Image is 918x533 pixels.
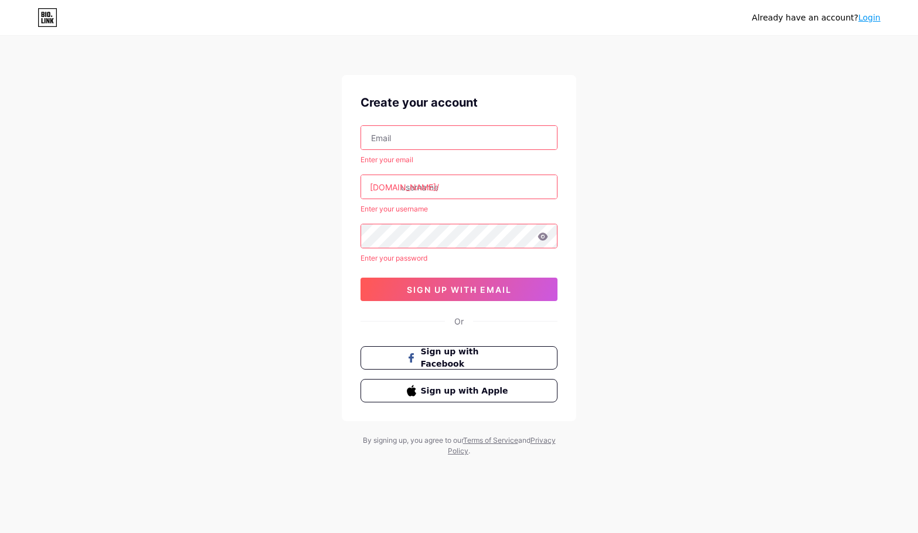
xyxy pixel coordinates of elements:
[359,435,559,456] div: By signing up, you agree to our and .
[421,385,512,397] span: Sign up with Apple
[370,181,439,193] div: [DOMAIN_NAME]/
[361,379,557,402] button: Sign up with Apple
[361,204,557,214] div: Enter your username
[463,436,518,445] a: Terms of Service
[361,175,557,199] input: username
[361,346,557,370] button: Sign up with Facebook
[421,346,512,370] span: Sign up with Facebook
[361,253,557,264] div: Enter your password
[361,278,557,301] button: sign up with email
[361,94,557,111] div: Create your account
[454,315,464,327] div: Or
[752,12,880,24] div: Already have an account?
[361,126,557,149] input: Email
[407,285,512,295] span: sign up with email
[361,155,557,165] div: Enter your email
[858,13,880,22] a: Login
